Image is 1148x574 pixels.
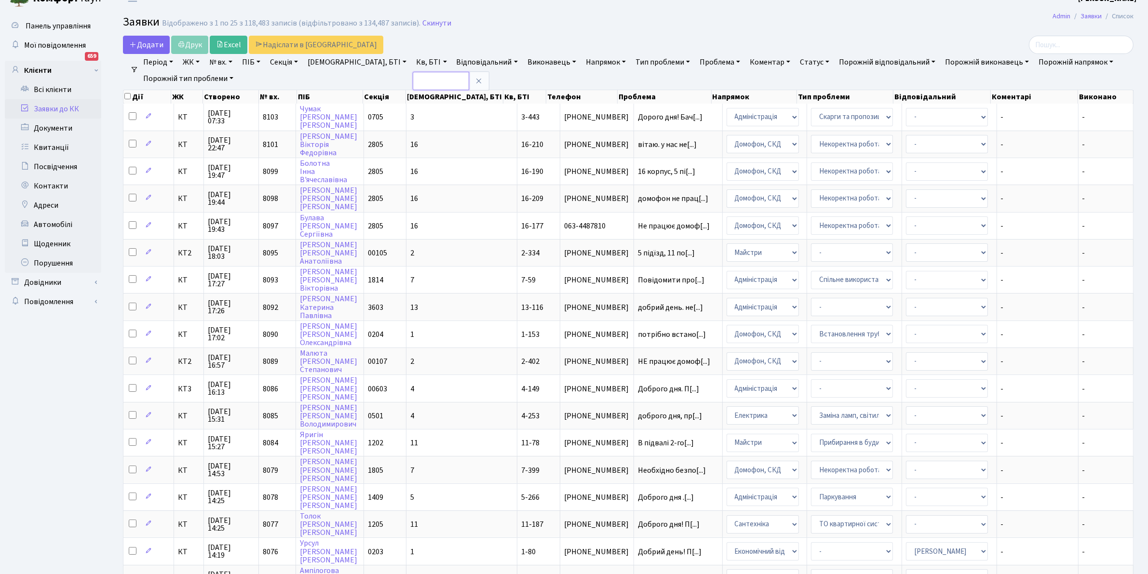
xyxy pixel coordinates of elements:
[300,158,347,185] a: БолотнаІннаВ'ячеславівна
[638,221,710,231] span: Не працює домоф[...]
[178,304,200,311] span: КТ
[638,547,702,557] span: Добрий день! П[...]
[564,249,630,257] span: [PHONE_NUMBER]
[410,411,414,421] span: 4
[521,193,543,204] span: 16-209
[368,275,383,285] span: 1814
[129,40,163,50] span: Додати
[5,80,101,99] a: Всі клієнти
[5,215,101,234] a: Автомобілі
[1001,412,1074,420] span: -
[564,548,630,556] span: [PHONE_NUMBER]
[1053,11,1070,21] a: Admin
[1082,465,1085,476] span: -
[363,90,406,104] th: Секція
[178,467,200,474] span: КТ
[521,329,540,340] span: 1-153
[368,329,383,340] span: 0204
[208,462,254,478] span: [DATE] 14:53
[638,492,694,503] span: Доброго дня .[...]
[638,384,699,394] span: Доброго дня. П[...]
[410,329,414,340] span: 1
[123,90,171,104] th: Дії
[208,354,254,369] span: [DATE] 16:57
[410,166,418,177] span: 16
[178,439,200,447] span: КТ
[797,90,893,104] th: Тип проблеми
[618,90,711,104] th: Проблема
[564,385,630,393] span: [PHONE_NUMBER]
[5,36,101,55] a: Мої повідомлення659
[1082,547,1085,557] span: -
[263,302,278,313] span: 8092
[208,408,254,423] span: [DATE] 15:31
[300,213,357,240] a: Булава[PERSON_NAME]Сергіївна
[139,54,177,70] a: Період
[300,375,357,402] a: [PERSON_NAME][PERSON_NAME][PERSON_NAME]
[1035,54,1117,70] a: Порожній напрямок
[564,467,630,474] span: [PHONE_NUMBER]
[521,166,543,177] span: 16-190
[300,185,357,212] a: [PERSON_NAME][PERSON_NAME][PERSON_NAME]
[410,356,414,367] span: 2
[991,90,1078,104] th: Коментарі
[638,438,694,448] span: В підвалі 2-го[...]
[1001,168,1074,175] span: -
[1001,304,1074,311] span: -
[564,276,630,284] span: [PHONE_NUMBER]
[178,249,200,257] span: КТ2
[524,54,580,70] a: Виконавець
[564,412,630,420] span: [PHONE_NUMBER]
[297,90,363,104] th: ПІБ
[5,119,101,138] a: Документи
[1001,331,1074,338] span: -
[85,52,98,61] div: 659
[1082,139,1085,150] span: -
[300,402,357,429] a: [PERSON_NAME][PERSON_NAME]Володимирович
[300,131,357,158] a: [PERSON_NAME]ВікторіяФедорівна
[638,193,708,204] span: домофон не прац[...]
[521,411,540,421] span: 4-253
[300,511,357,538] a: Толок[PERSON_NAME][PERSON_NAME]
[5,99,101,119] a: Заявки до КК
[521,248,540,258] span: 2-334
[1001,494,1074,501] span: -
[178,358,200,365] span: КТ2
[1001,222,1074,230] span: -
[638,465,706,476] span: Необхідно безпо[...]
[410,438,418,448] span: 11
[300,538,357,565] a: Урсул[PERSON_NAME][PERSON_NAME]
[5,138,101,157] a: Квитанції
[5,292,101,311] a: Повідомлення
[521,519,543,530] span: 11-187
[300,457,357,484] a: [PERSON_NAME][PERSON_NAME][PERSON_NAME]
[5,273,101,292] a: Довідники
[1001,385,1074,393] span: -
[300,484,357,511] a: [PERSON_NAME][PERSON_NAME][PERSON_NAME]
[410,275,414,285] span: 7
[1082,519,1085,530] span: -
[263,248,278,258] span: 8095
[1082,356,1085,367] span: -
[178,385,200,393] span: КТ3
[178,113,200,121] span: КТ
[521,438,540,448] span: 11-78
[410,519,418,530] span: 11
[208,489,254,505] span: [DATE] 14:25
[410,465,414,476] span: 7
[638,329,706,340] span: потрібно встано[...]
[368,139,383,150] span: 2805
[300,321,357,348] a: [PERSON_NAME][PERSON_NAME]Олександрівна
[410,492,414,503] span: 5
[171,90,203,104] th: ЖК
[410,112,414,122] span: 3
[1038,6,1148,27] nav: breadcrumb
[263,329,278,340] span: 8090
[203,90,259,104] th: Створено
[5,234,101,254] a: Щоденник
[893,90,991,104] th: Відповідальний
[178,521,200,528] span: КТ
[208,381,254,396] span: [DATE] 16:13
[638,248,695,258] span: 5 підїзд, 11 по[...]
[263,139,278,150] span: 8101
